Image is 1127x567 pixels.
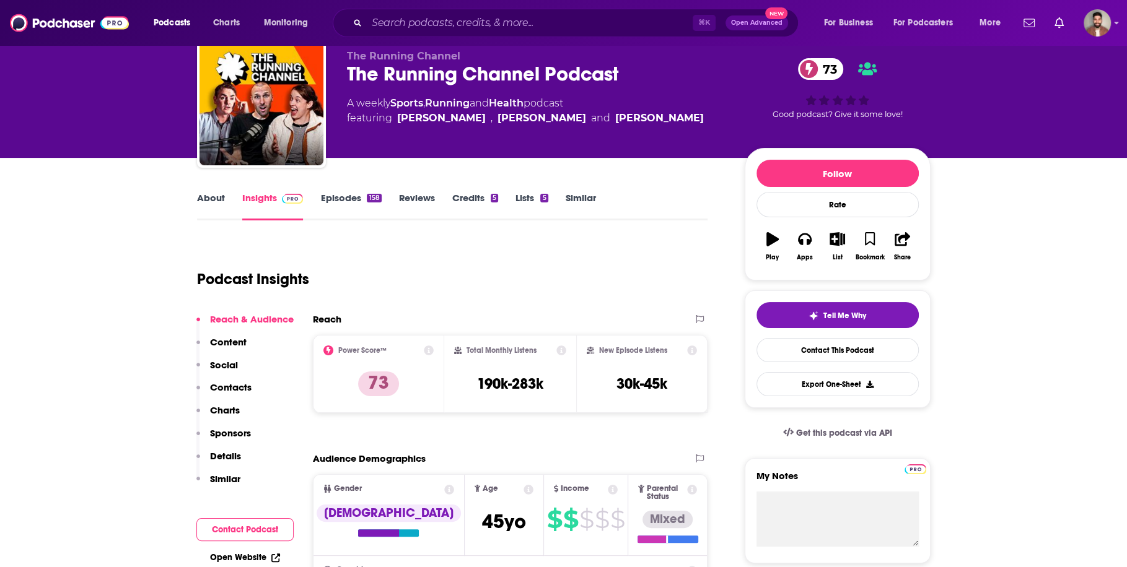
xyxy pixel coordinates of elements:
span: For Business [824,14,873,32]
span: Income [561,485,589,493]
a: Andy Baddeley [397,111,486,126]
button: List [821,224,853,269]
span: New [765,7,787,19]
p: Charts [210,404,240,416]
img: tell me why sparkle [809,311,818,321]
span: Podcasts [154,14,190,32]
span: featuring [347,111,704,126]
a: Pro website [905,462,926,474]
h2: New Episode Listens [599,346,667,355]
a: Reviews [399,192,435,220]
button: Follow [756,160,919,187]
a: Charts [205,13,247,33]
a: InsightsPodchaser Pro [242,192,304,220]
button: open menu [815,13,888,33]
button: open menu [255,13,324,33]
a: About [197,192,225,220]
span: 73 [810,58,843,80]
p: Contacts [210,381,252,393]
button: Play [756,224,789,269]
a: Sports [390,97,423,109]
span: and [470,97,489,109]
button: Contact Podcast [196,518,294,541]
span: $ [610,509,625,529]
button: Bookmark [854,224,886,269]
button: Apps [789,224,821,269]
a: Credits5 [452,192,498,220]
span: Parental Status [647,485,685,501]
img: Podchaser Pro [282,194,304,204]
span: $ [579,509,594,529]
span: Logged in as calmonaghan [1084,9,1111,37]
div: Play [766,254,779,261]
img: Podchaser Pro [905,464,926,474]
span: Charts [213,14,240,32]
div: Share [894,254,911,261]
button: Show profile menu [1084,9,1111,37]
a: Show notifications dropdown [1050,12,1069,33]
p: Reach & Audience [210,313,294,325]
p: Social [210,359,238,371]
button: Contacts [196,381,252,404]
button: Sponsors [196,427,251,450]
span: Open Advanced [731,20,783,26]
span: and [591,111,610,126]
h2: Reach [313,313,341,325]
div: 158 [367,194,381,202]
span: Gender [334,485,362,493]
div: 73Good podcast? Give it some love! [745,50,931,127]
p: Details [210,450,241,462]
p: Sponsors [210,427,251,439]
span: Get this podcast via API [796,428,892,438]
h2: Total Monthly Listens [467,346,537,355]
span: , [491,111,493,126]
span: For Podcasters [893,14,953,32]
span: 45 yo [482,509,526,534]
span: The Running Channel [347,50,460,62]
button: Reach & Audience [196,313,294,336]
h3: 30k-45k [616,374,667,393]
div: A weekly podcast [347,96,704,126]
input: Search podcasts, credits, & more... [367,13,693,33]
div: Bookmark [855,254,884,261]
p: Content [210,336,247,348]
div: Apps [797,254,813,261]
img: The Running Channel Podcast [200,41,323,165]
a: Lists5 [515,192,548,220]
a: Contact This Podcast [756,338,919,362]
a: Running [425,97,470,109]
button: Similar [196,473,240,496]
span: Tell Me Why [823,311,866,321]
a: Episodes158 [320,192,381,220]
label: My Notes [756,470,919,491]
a: Show notifications dropdown [1019,12,1040,33]
div: Rate [756,192,919,217]
img: User Profile [1084,9,1111,37]
span: $ [547,509,562,529]
button: Export One-Sheet [756,372,919,396]
a: Rick Kelsey [615,111,704,126]
img: Podchaser - Follow, Share and Rate Podcasts [10,11,129,35]
a: Similar [566,192,596,220]
div: Mixed [642,511,693,528]
h2: Power Score™ [338,346,387,355]
p: 73 [358,371,399,396]
button: Open AdvancedNew [726,15,788,30]
button: tell me why sparkleTell Me Why [756,302,919,328]
button: Details [196,450,241,473]
p: Similar [210,473,240,485]
a: Open Website [210,552,280,563]
span: $ [563,509,578,529]
button: Content [196,336,247,359]
a: Health [489,97,524,109]
h3: 190k-283k [477,374,543,393]
div: List [833,254,843,261]
div: [DEMOGRAPHIC_DATA] [317,504,461,522]
span: ⌘ K [693,15,716,31]
div: Search podcasts, credits, & more... [344,9,810,37]
span: Good podcast? Give it some love! [773,110,903,119]
button: Charts [196,404,240,427]
span: $ [595,509,609,529]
